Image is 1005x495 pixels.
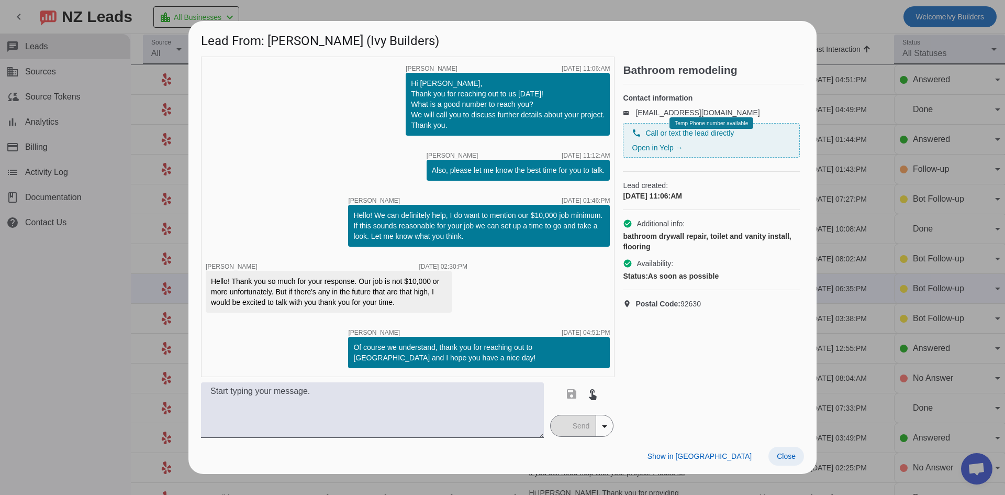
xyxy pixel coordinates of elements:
div: Hello! Thank you so much for your response. Our job is not $10,000 or more unfortunately. But if ... [211,276,446,307]
mat-icon: arrow_drop_down [598,420,611,433]
div: [DATE] 11:12:AM [562,152,610,159]
strong: Postal Code: [635,300,680,308]
span: 92630 [635,299,701,309]
span: [PERSON_NAME] [348,329,400,336]
a: Open in Yelp → [632,144,683,152]
span: [PERSON_NAME] [348,197,400,204]
span: Lead created: [623,180,800,191]
div: Hi [PERSON_NAME], Thank you for reaching out to us [DATE]! What is a good number to reach you? We... [411,78,605,130]
span: [PERSON_NAME] [406,65,457,72]
mat-icon: location_on [623,300,635,308]
strong: Status: [623,272,647,280]
div: Of course we understand, thank you for reaching out to [GEOGRAPHIC_DATA] and I hope you have a ni... [353,342,605,363]
mat-icon: touch_app [586,388,599,400]
span: [PERSON_NAME] [206,263,258,270]
span: Additional info: [636,218,685,229]
mat-icon: phone [632,128,641,138]
div: As soon as possible [623,271,800,281]
span: [PERSON_NAME] [427,152,478,159]
a: [EMAIL_ADDRESS][DOMAIN_NAME] [635,108,760,117]
mat-icon: check_circle [623,259,632,268]
h1: Lead From: [PERSON_NAME] (Ivy Builders) [188,21,817,56]
span: Show in [GEOGRAPHIC_DATA] [647,452,752,460]
mat-icon: check_circle [623,219,632,228]
div: Also, please let me know the best time for you to talk.​ [432,165,605,175]
div: Hello! We can definitely help, I do want to mention our $10,000 job minimum. If this sounds reaso... [353,210,605,241]
span: Temp Phone number available [675,120,748,126]
h2: Bathroom remodeling [623,65,804,75]
button: Close [768,447,804,466]
div: bathroom drywall repair, toilet and vanity install, flooring [623,231,800,252]
div: [DATE] 04:51:PM [562,329,610,336]
div: [DATE] 11:06:AM [623,191,800,201]
div: [DATE] 02:30:PM [419,263,467,270]
h4: Contact information [623,93,800,103]
span: Call or text the lead directly [645,128,734,138]
div: [DATE] 11:06:AM [562,65,610,72]
mat-icon: email [623,110,635,115]
span: Availability: [636,258,673,269]
span: Close [777,452,796,460]
div: [DATE] 01:46:PM [562,197,610,204]
button: Show in [GEOGRAPHIC_DATA] [639,447,760,466]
